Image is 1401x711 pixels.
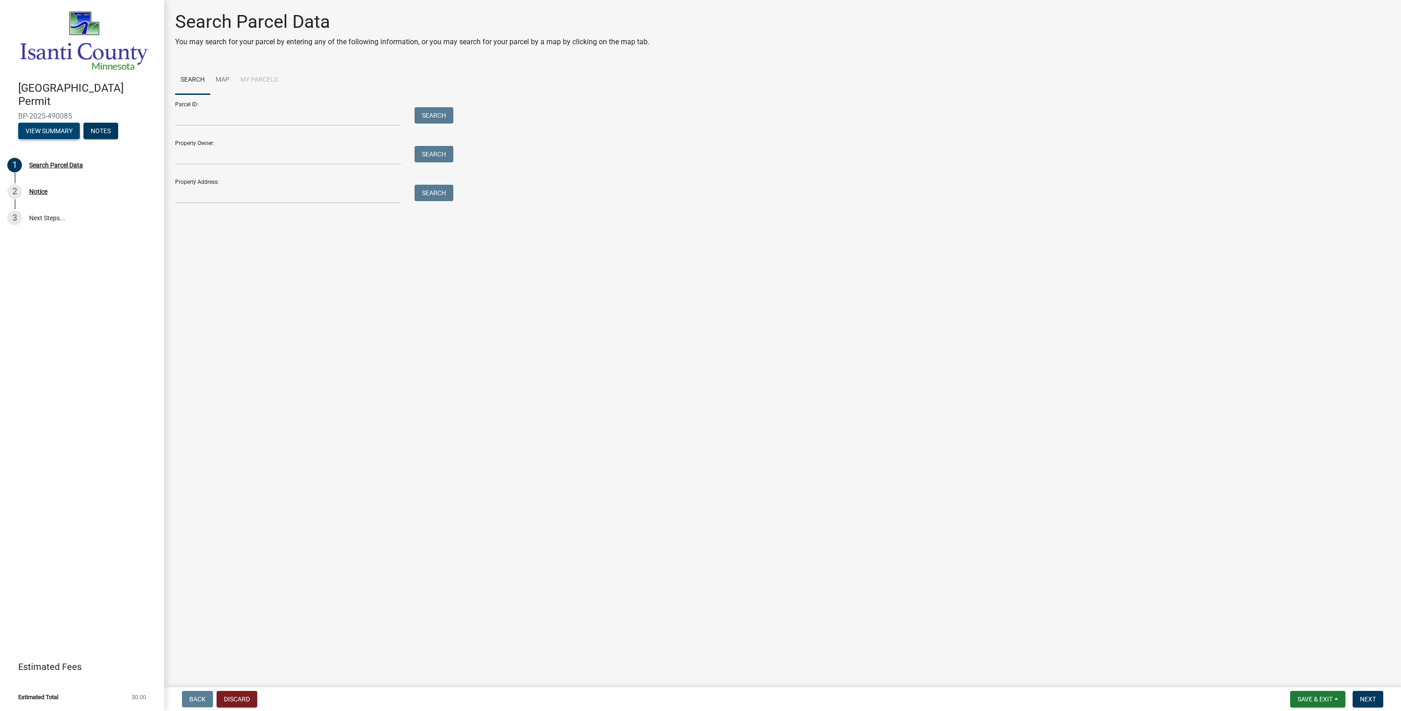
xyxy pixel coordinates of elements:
button: Search [415,185,453,201]
span: Next [1360,695,1376,703]
button: View Summary [18,123,80,139]
button: Back [182,691,213,707]
a: Map [210,66,235,95]
div: 1 [7,158,22,172]
a: Search [175,66,210,95]
div: Notice [29,188,47,195]
div: Search Parcel Data [29,162,83,168]
p: You may search for your parcel by entering any of the following information, or you may search fo... [175,36,649,47]
h4: [GEOGRAPHIC_DATA] Permit [18,82,157,108]
button: Discard [217,691,257,707]
button: Next [1353,691,1383,707]
span: Save & Exit [1297,695,1333,703]
span: Back [189,695,206,703]
button: Save & Exit [1290,691,1345,707]
span: Estimated Total [18,694,58,700]
button: Search [415,146,453,162]
button: Notes [83,123,118,139]
div: 2 [7,184,22,199]
span: $0.00 [132,694,146,700]
wm-modal-confirm: Notes [83,128,118,135]
img: Isanti County, Minnesota [18,10,150,72]
h1: Search Parcel Data [175,11,649,33]
a: Estimated Fees [7,658,150,676]
span: BP-2025-490085 [18,112,146,120]
div: 3 [7,211,22,225]
wm-modal-confirm: Summary [18,128,80,135]
button: Search [415,107,453,124]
